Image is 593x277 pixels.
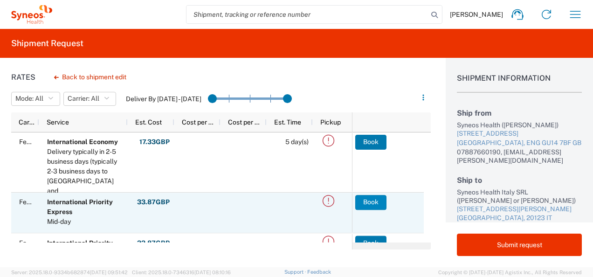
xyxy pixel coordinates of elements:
button: Submit request [457,234,582,256]
button: Back to shipment edit [47,69,134,85]
button: Mode: All [11,92,60,106]
span: Carrier [19,118,35,126]
h2: Ship from [457,109,582,118]
span: 5 day(s) [285,138,309,145]
span: Carrier: All [68,94,99,103]
span: Cost per Mile [182,118,217,126]
span: Pickup [320,118,341,126]
span: Est. Time [274,118,301,126]
span: Server: 2025.18.0-9334b682874 [11,270,128,275]
b: International Economy [47,138,118,145]
span: Copyright © [DATE]-[DATE] Agistix Inc., All Rights Reserved [438,268,582,277]
button: 33.87GBP [137,195,170,210]
div: [STREET_ADDRESS][PERSON_NAME] [457,205,582,214]
span: Mode: All [15,94,43,103]
b: International Priority Express [47,198,113,215]
div: Syneos Health Italy SRL ([PERSON_NAME] or [PERSON_NAME]) [457,188,582,205]
span: [PERSON_NAME] [450,10,503,19]
a: [STREET_ADDRESS][PERSON_NAME][GEOGRAPHIC_DATA], 20123 IT [457,205,582,223]
div: Syneos Health ([PERSON_NAME]) [457,121,582,129]
span: Est. Cost [135,118,162,126]
span: Cost per Mile [228,118,263,126]
span: FedEx Express [19,239,64,247]
span: Service [47,118,69,126]
button: 33.87GBP [137,235,170,250]
strong: 33.87 GBP [137,198,170,207]
span: Client: 2025.18.0-7346316 [132,270,231,275]
strong: 17.33 GBP [139,138,170,146]
a: Feedback [307,269,331,275]
span: FedEx Express [19,198,64,206]
div: [GEOGRAPHIC_DATA], ENG GU14 7BF GB [457,138,582,148]
div: Delivery typically in 2-5 business days (typically 2-3 business days to Canada and Mexico). [47,147,124,206]
button: Book [355,235,386,250]
h1: Rates [11,73,35,82]
button: Book [355,195,386,210]
button: Book [355,135,386,150]
button: Carrier: All [63,92,116,106]
span: [DATE] 08:10:16 [194,270,231,275]
span: [DATE] 09:51:42 [90,270,128,275]
h2: Shipment Request [11,38,83,49]
input: Shipment, tracking or reference number [186,6,428,23]
div: [STREET_ADDRESS] [457,129,582,138]
div: [GEOGRAPHIC_DATA], 20123 IT [457,214,582,223]
a: [STREET_ADDRESS][GEOGRAPHIC_DATA], ENG GU14 7BF GB [457,129,582,147]
div: 07887660190, [EMAIL_ADDRESS][PERSON_NAME][DOMAIN_NAME] [457,148,582,165]
span: FedEx Express [19,138,64,145]
strong: 33.87 GBP [137,239,170,248]
label: Deliver By [DATE] - [DATE] [126,95,201,103]
b: International Priority EOD [47,239,113,256]
h1: Shipment Information [457,74,582,93]
div: Mid-day [47,217,124,227]
h2: Ship to [457,176,582,185]
a: Support [284,269,308,275]
button: 17.33GBP [139,135,170,150]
